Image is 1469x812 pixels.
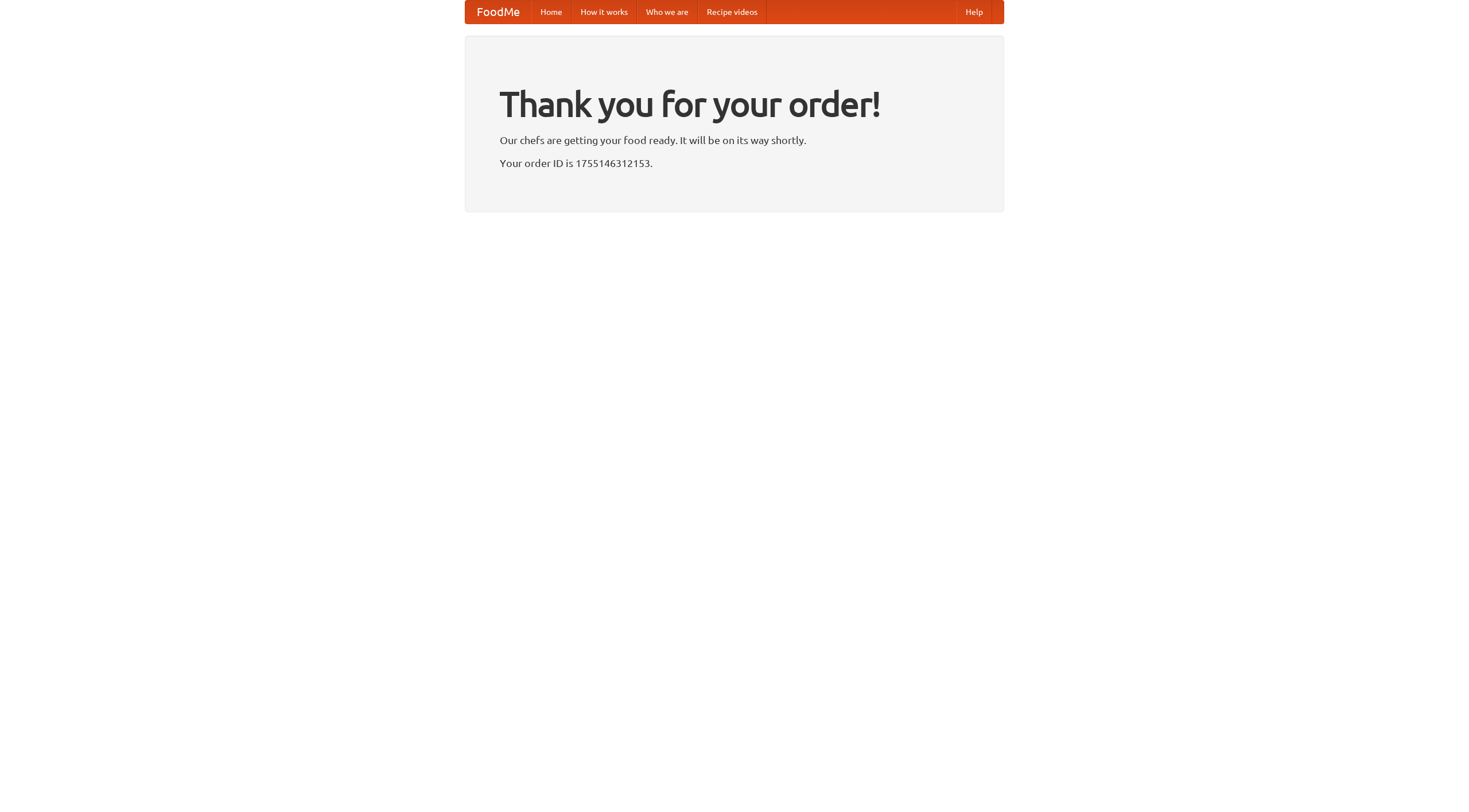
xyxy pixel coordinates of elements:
a: Help [957,1,992,24]
a: Recipe videos [698,1,767,24]
a: How it works [572,1,637,24]
a: FoodMe [465,1,531,24]
p: Your order ID is 1755146312153. [500,154,969,172]
h1: Thank you for your order! [500,76,969,131]
p: Our chefs are getting your food ready. It will be on its way shortly. [500,131,969,149]
a: Home [531,1,572,24]
a: Who we are [637,1,698,24]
